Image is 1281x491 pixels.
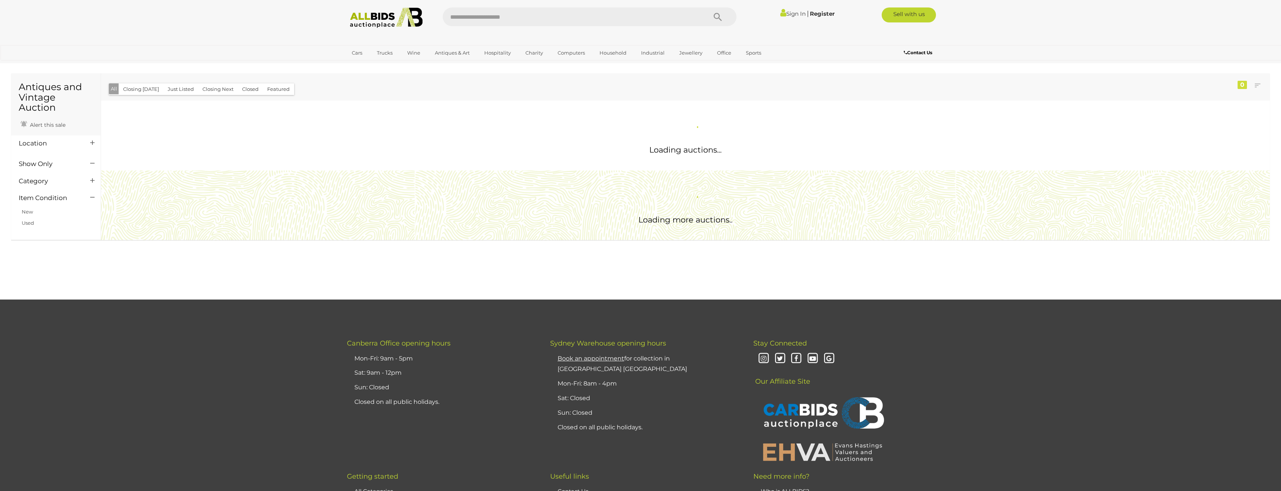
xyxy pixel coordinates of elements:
[810,10,835,17] a: Register
[372,47,397,59] a: Trucks
[712,47,736,59] a: Office
[759,389,886,439] img: CARBIDS Auctionplace
[780,10,806,17] a: Sign In
[402,47,425,59] a: Wine
[347,47,367,59] a: Cars
[353,380,531,395] li: Sun: Closed
[353,366,531,380] li: Sat: 9am - 12pm
[807,9,809,18] span: |
[347,59,410,71] a: [GEOGRAPHIC_DATA]
[19,160,79,168] h4: Show Only
[19,119,67,130] a: Alert this sale
[774,352,787,365] i: Twitter
[823,352,836,365] i: Google
[479,47,516,59] a: Hospitality
[109,83,119,94] button: All
[22,220,34,226] a: Used
[19,178,79,185] h4: Category
[556,406,735,420] li: Sun: Closed
[753,366,810,386] span: Our Affiliate Site
[19,194,79,202] h4: Item Condition
[757,352,770,365] i: Instagram
[638,215,732,224] span: Loading more auctions..
[19,82,93,113] h1: Antiques and Vintage Auction
[19,140,79,147] h4: Location
[346,7,427,28] img: Allbids.com.au
[28,122,65,128] span: Alert this sale
[550,339,666,347] span: Sydney Warehouse opening hours
[263,83,294,95] button: Featured
[558,355,687,373] a: Book an appointmentfor collection in [GEOGRAPHIC_DATA] [GEOGRAPHIC_DATA]
[1238,81,1247,89] div: 0
[674,47,707,59] a: Jewellery
[699,7,736,26] button: Search
[806,352,819,365] i: Youtube
[353,395,531,409] li: Closed on all public holidays.
[347,472,398,481] span: Getting started
[759,442,886,461] img: EHVA | Evans Hastings Valuers and Auctioneers
[430,47,475,59] a: Antiques & Art
[119,83,164,95] button: Closing [DATE]
[553,47,590,59] a: Computers
[741,47,766,59] a: Sports
[882,7,936,22] a: Sell with us
[22,209,33,215] a: New
[556,377,735,391] li: Mon-Fri: 8am - 4pm
[238,83,263,95] button: Closed
[550,472,589,481] span: Useful links
[556,391,735,406] li: Sat: Closed
[649,145,722,154] span: Loading auctions...
[904,50,932,55] b: Contact Us
[753,472,809,481] span: Need more info?
[558,355,624,362] u: Book an appointment
[904,49,934,57] a: Contact Us
[790,352,803,365] i: Facebook
[347,339,451,347] span: Canberra Office opening hours
[353,352,531,366] li: Mon-Fri: 9am - 5pm
[198,83,238,95] button: Closing Next
[556,420,735,435] li: Closed on all public holidays.
[636,47,670,59] a: Industrial
[521,47,548,59] a: Charity
[163,83,198,95] button: Just Listed
[595,47,631,59] a: Household
[753,339,807,347] span: Stay Connected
